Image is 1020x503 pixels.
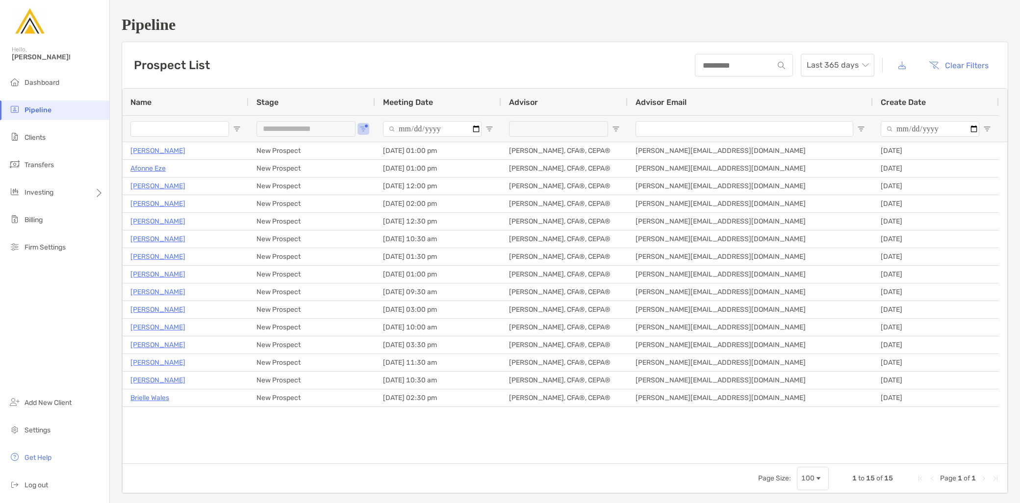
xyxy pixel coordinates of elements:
div: 100 [801,474,815,482]
div: [PERSON_NAME][EMAIL_ADDRESS][DOMAIN_NAME] [628,266,873,283]
a: [PERSON_NAME] [130,374,185,386]
a: [PERSON_NAME] [130,233,185,245]
span: Investing [25,188,53,197]
div: [DATE] 01:30 pm [375,248,501,265]
div: [PERSON_NAME][EMAIL_ADDRESS][DOMAIN_NAME] [628,389,873,406]
span: Settings [25,426,51,434]
span: 15 [866,474,875,482]
div: New Prospect [249,319,375,336]
div: [PERSON_NAME], CFA®, CEPA® [501,389,628,406]
div: [DATE] [873,389,999,406]
div: [PERSON_NAME], CFA®, CEPA® [501,283,628,301]
a: [PERSON_NAME] [130,251,185,263]
div: [DATE] [873,319,999,336]
button: Open Filter Menu [233,125,241,133]
div: [PERSON_NAME], CFA®, CEPA® [501,266,628,283]
a: [PERSON_NAME] [130,356,185,369]
span: Add New Client [25,399,72,407]
div: New Prospect [249,266,375,283]
div: [PERSON_NAME][EMAIL_ADDRESS][DOMAIN_NAME] [628,336,873,353]
div: [DATE] [873,160,999,177]
div: Page Size: [758,474,791,482]
div: [PERSON_NAME][EMAIL_ADDRESS][DOMAIN_NAME] [628,142,873,159]
img: get-help icon [9,451,21,463]
div: [DATE] [873,354,999,371]
div: New Prospect [249,372,375,389]
div: New Prospect [249,230,375,248]
span: Dashboard [25,78,59,87]
div: [PERSON_NAME], CFA®, CEPA® [501,354,628,371]
div: [DATE] 10:00 am [375,319,501,336]
div: [PERSON_NAME][EMAIL_ADDRESS][DOMAIN_NAME] [628,283,873,301]
div: [DATE] [873,177,999,195]
a: [PERSON_NAME] [130,303,185,316]
img: logout icon [9,478,21,490]
div: [PERSON_NAME][EMAIL_ADDRESS][DOMAIN_NAME] [628,301,873,318]
span: Stage [256,98,279,107]
div: New Prospect [249,301,375,318]
div: New Prospect [249,336,375,353]
div: [PERSON_NAME], CFA®, CEPA® [501,336,628,353]
span: Page [940,474,956,482]
a: [PERSON_NAME] [130,145,185,157]
div: New Prospect [249,213,375,230]
div: [PERSON_NAME][EMAIL_ADDRESS][DOMAIN_NAME] [628,248,873,265]
input: Advisor Email Filter Input [636,121,853,137]
div: [DATE] 11:30 am [375,354,501,371]
div: New Prospect [249,283,375,301]
div: [PERSON_NAME], CFA®, CEPA® [501,177,628,195]
p: [PERSON_NAME] [130,215,185,227]
div: [PERSON_NAME], CFA®, CEPA® [501,319,628,336]
span: Transfers [25,161,54,169]
button: Open Filter Menu [983,125,991,133]
h1: Pipeline [122,16,1008,34]
div: [DATE] 12:00 pm [375,177,501,195]
p: Brielle Wales [130,392,169,404]
a: [PERSON_NAME] [130,321,185,333]
button: Open Filter Menu [857,125,865,133]
div: [PERSON_NAME][EMAIL_ADDRESS][DOMAIN_NAME] [628,319,873,336]
div: [DATE] 01:00 pm [375,266,501,283]
span: Meeting Date [383,98,433,107]
div: [PERSON_NAME][EMAIL_ADDRESS][DOMAIN_NAME] [628,177,873,195]
button: Open Filter Menu [485,125,493,133]
div: [DATE] [873,266,999,283]
div: [DATE] 02:00 pm [375,195,501,212]
img: settings icon [9,424,21,435]
a: [PERSON_NAME] [130,180,185,192]
a: [PERSON_NAME] [130,268,185,280]
div: [DATE] 01:00 pm [375,160,501,177]
span: Firm Settings [25,243,66,251]
div: [DATE] 03:30 pm [375,336,501,353]
div: New Prospect [249,389,375,406]
div: New Prospect [249,142,375,159]
span: 1 [958,474,962,482]
div: Previous Page [928,475,936,482]
p: [PERSON_NAME] [130,198,185,210]
span: Last 365 days [807,54,868,76]
div: [PERSON_NAME], CFA®, CEPA® [501,160,628,177]
div: First Page [917,475,924,482]
span: of [876,474,883,482]
div: [PERSON_NAME], CFA®, CEPA® [501,195,628,212]
span: Pipeline [25,106,51,114]
img: input icon [778,62,785,69]
div: [PERSON_NAME], CFA®, CEPA® [501,230,628,248]
div: [DATE] [873,213,999,230]
span: Clients [25,133,46,142]
div: Last Page [992,475,999,482]
div: [DATE] [873,230,999,248]
span: Billing [25,216,43,224]
button: Clear Filters [921,54,996,76]
div: [DATE] [873,283,999,301]
div: [DATE] [873,142,999,159]
a: [PERSON_NAME] [130,286,185,298]
img: clients icon [9,131,21,143]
